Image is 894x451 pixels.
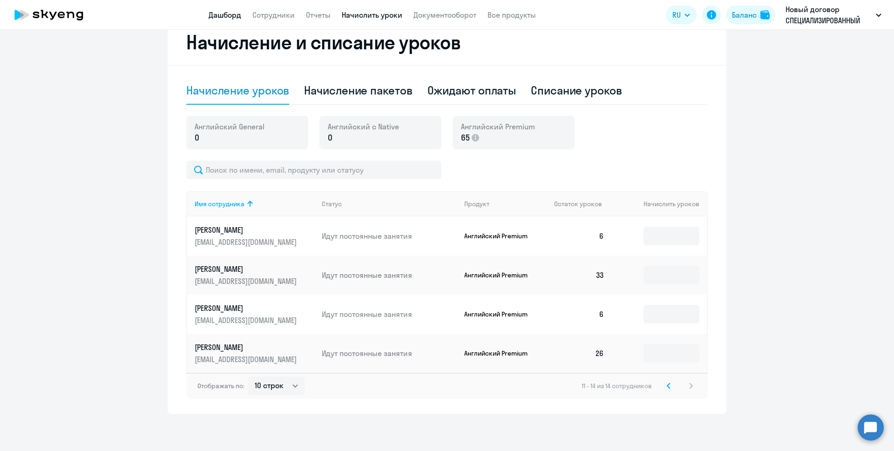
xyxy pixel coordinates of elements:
p: [EMAIL_ADDRESS][DOMAIN_NAME] [195,354,299,364]
span: 0 [328,132,332,144]
div: Списание уроков [531,83,622,98]
button: Балансbalance [726,6,775,24]
a: [PERSON_NAME][EMAIL_ADDRESS][DOMAIN_NAME] [195,303,314,325]
button: RU [666,6,697,24]
p: Английский Premium [464,271,534,279]
td: 26 [547,334,612,373]
div: Статус [322,200,457,208]
span: Английский с Native [328,121,399,132]
p: Идут постоянные занятия [322,270,457,280]
div: Статус [322,200,342,208]
div: Остаток уроков [554,200,612,208]
td: 6 [547,295,612,334]
span: 11 - 14 из 14 сотрудников [582,382,652,390]
a: Отчеты [306,10,331,20]
span: Английский General [195,121,264,132]
span: Отображать по: [197,382,244,390]
div: Начисление пакетов [304,83,412,98]
p: [PERSON_NAME] [195,303,299,313]
p: Английский Premium [464,349,534,357]
a: [PERSON_NAME][EMAIL_ADDRESS][DOMAIN_NAME] [195,225,314,247]
p: Английский Premium [464,232,534,240]
p: [EMAIL_ADDRESS][DOMAIN_NAME] [195,315,299,325]
button: Новый договор СПЕЦИАЛИЗИРОВАННЫЙ ДЕПОЗИТАРИЙ ИНФИНИТУМ, СПЕЦИАЛИЗИРОВАННЫЙ ДЕПОЗИТАРИЙ ИНФИНИТУМ, АО [781,4,886,26]
span: Остаток уроков [554,200,602,208]
p: Идут постоянные занятия [322,348,457,358]
p: [PERSON_NAME] [195,264,299,274]
p: Идут постоянные занятия [322,309,457,319]
span: 65 [461,132,470,144]
div: Продукт [464,200,547,208]
th: Начислить уроков [612,191,707,216]
p: [PERSON_NAME] [195,342,299,352]
p: [EMAIL_ADDRESS][DOMAIN_NAME] [195,276,299,286]
div: Имя сотрудника [195,200,314,208]
a: [PERSON_NAME][EMAIL_ADDRESS][DOMAIN_NAME] [195,342,314,364]
a: Документооборот [413,10,476,20]
span: RU [672,9,681,20]
a: Все продукты [488,10,536,20]
p: Новый договор СПЕЦИАЛИЗИРОВАННЫЙ ДЕПОЗИТАРИЙ ИНФИНИТУМ, СПЕЦИАЛИЗИРОВАННЫЙ ДЕПОЗИТАРИЙ ИНФИНИТУМ, АО [786,4,872,26]
div: Имя сотрудника [195,200,244,208]
input: Поиск по имени, email, продукту или статусу [186,161,441,179]
span: Английский Premium [461,121,535,132]
div: Продукт [464,200,489,208]
p: [PERSON_NAME] [195,225,299,235]
a: Дашборд [209,10,241,20]
a: Начислить уроки [342,10,402,20]
p: Английский Premium [464,310,534,318]
div: Баланс [732,9,757,20]
td: 6 [547,216,612,256]
h2: Начисление и списание уроков [186,31,708,54]
img: balance [760,10,770,20]
div: Начисление уроков [186,83,289,98]
a: Сотрудники [252,10,295,20]
p: Идут постоянные занятия [322,231,457,241]
div: Ожидают оплаты [427,83,516,98]
p: [EMAIL_ADDRESS][DOMAIN_NAME] [195,237,299,247]
td: 33 [547,256,612,295]
a: [PERSON_NAME][EMAIL_ADDRESS][DOMAIN_NAME] [195,264,314,286]
span: 0 [195,132,199,144]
